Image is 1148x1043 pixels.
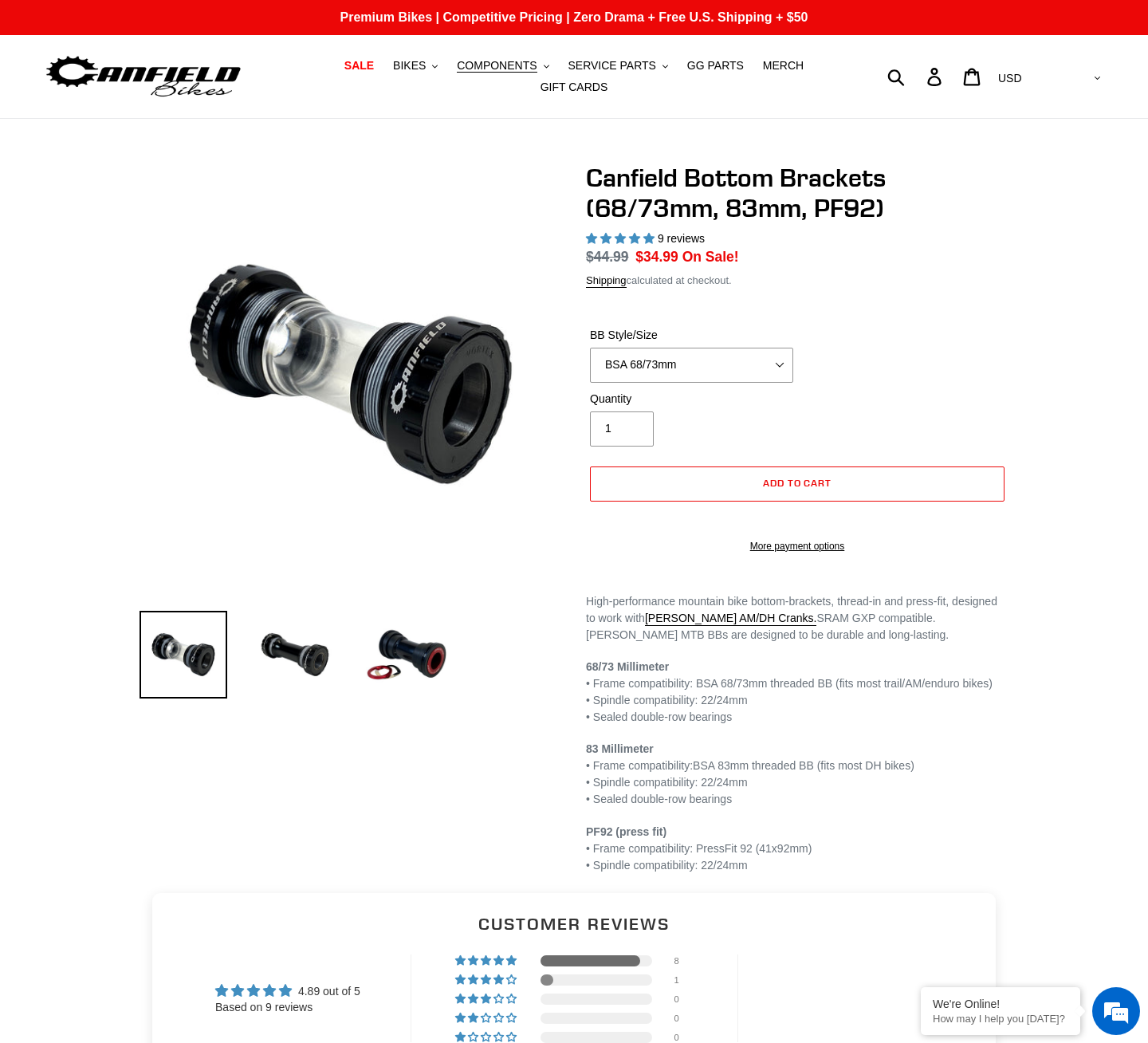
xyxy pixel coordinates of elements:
[215,982,360,1000] div: Average rating is 4.89 stars
[682,246,739,267] span: On Sale!
[251,611,339,699] img: Load image into Gallery viewer, 83mm Bottom Bracket
[586,163,1008,224] h1: Canfield Bottom Brackets (68/73mm, 83mm, PF92)
[586,659,1008,726] p: • Frame compatibility: BSA 68/73mm threaded BB (fits most trail/AM/enduro bikes) • Spindle compat...
[590,391,793,407] label: Quantity
[658,232,705,245] span: 9 reviews
[674,955,694,966] div: 8
[586,274,627,288] a: Shipping
[586,776,748,805] span: • Spindle compatibility: 22/24mm • Sealed double-row bearings
[586,232,658,245] span: 4.89 stars
[560,55,675,77] button: SERVICE PARTS
[763,59,804,73] span: MERCH
[457,59,537,73] span: COMPONENTS
[586,660,669,673] strong: 68/73 Millimeter
[586,759,693,772] span: • Frame compatibility:
[586,273,1008,289] div: calculated at checkout.
[385,55,446,77] button: BIKES
[533,77,616,98] a: GIFT CARDS
[393,59,426,73] span: BIKES
[344,59,374,73] span: SALE
[455,955,519,966] div: 89% (8) reviews with 5 star rating
[590,327,793,344] label: BB Style/Size
[693,759,914,772] span: BSA 83mm threaded BB (fits most DH bikes)
[755,55,812,77] a: MERCH
[165,912,983,935] h2: Customer Reviews
[586,825,812,872] span: • Frame compatibility: PressFit 92 (41x92mm) • Spindle compatibility: 22/24mm
[645,612,817,626] a: [PERSON_NAME] AM/DH Cranks.
[568,59,655,73] span: SERVICE PARTS
[679,55,752,77] a: GG PARTS
[635,249,678,265] span: $34.99
[590,466,1005,502] button: Add to cart
[763,477,832,489] span: Add to cart
[586,249,629,265] s: $44.99
[541,81,608,94] span: GIFT CARDS
[140,611,227,699] img: Load image into Gallery viewer, 68/73mm Bottom Bracket
[455,974,519,986] div: 11% (1) reviews with 4 star rating
[586,742,654,755] strong: 83 Millimeter
[44,52,243,102] img: Canfield Bikes
[298,985,360,998] span: 4.89 out of 5
[674,974,694,986] div: 1
[336,55,382,77] a: SALE
[586,593,1008,644] p: High-performance mountain bike bottom-brackets, thread-in and press-fit, designed to work with SR...
[590,539,1005,553] a: More payment options
[933,1013,1068,1025] p: How may I help you today?
[215,1000,360,1016] div: Based on 9 reviews
[896,59,937,94] input: Search
[586,825,666,838] strong: PF92 (press fit)
[363,611,450,699] img: Load image into Gallery viewer, Press Fit 92 Bottom Bracket
[933,998,1068,1010] div: We're Online!
[449,55,556,77] button: COMPONENTS
[687,59,744,73] span: GG PARTS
